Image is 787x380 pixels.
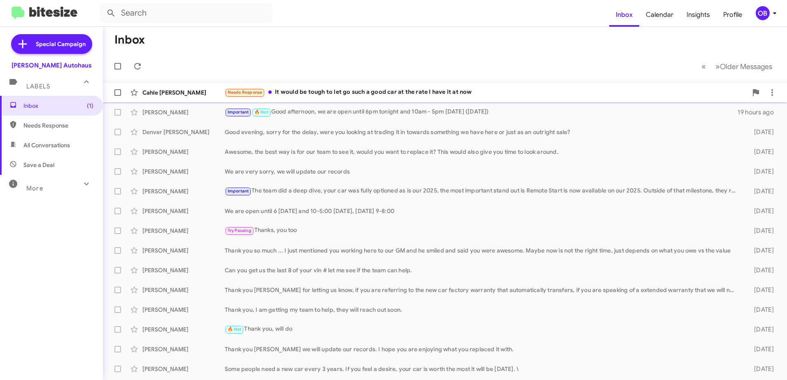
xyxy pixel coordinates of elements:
span: Important [228,188,249,194]
div: Thank you, will do [225,324,741,334]
div: Can you get us the last 8 of your vin # let me see if the team can help. [225,266,741,274]
div: [PERSON_NAME] [142,266,225,274]
span: Older Messages [720,62,772,71]
input: Search [100,3,272,23]
span: Needs Response [23,121,93,130]
h1: Inbox [114,33,145,46]
div: [DATE] [741,128,780,136]
a: Insights [680,3,717,27]
span: More [26,185,43,192]
button: OB [749,6,778,20]
div: [DATE] [741,325,780,334]
div: Cahle [PERSON_NAME] [142,88,225,97]
span: 🔥 Hot [254,109,268,115]
a: Calendar [639,3,680,27]
button: Previous [696,58,711,75]
div: [PERSON_NAME] [142,306,225,314]
div: [DATE] [741,365,780,373]
div: [PERSON_NAME] [142,325,225,334]
span: Important [228,109,249,115]
div: [DATE] [741,345,780,353]
div: Thank you so much ... I just mentioned you working here to our GM and he smiled and said you were... [225,246,741,255]
div: [PERSON_NAME] [142,286,225,294]
span: Try Pausing [228,228,251,233]
div: Good afternoon, we are open until 6pm tonight and 10am - 5pm [DATE] ([DATE]) [225,107,738,117]
a: Profile [717,3,749,27]
div: Thank you [PERSON_NAME] we will update our records. I hope you are enjoying what you replaced it ... [225,345,741,353]
div: [PERSON_NAME] [142,227,225,235]
div: [DATE] [741,246,780,255]
div: Thanks, you too [225,226,741,235]
div: 19 hours ago [738,108,780,116]
div: [DATE] [741,207,780,215]
div: [PERSON_NAME] [142,187,225,195]
div: [DATE] [741,286,780,294]
div: [PERSON_NAME] [142,148,225,156]
div: We are very sorry, we will update our records [225,167,741,176]
span: Needs Response [228,90,263,95]
div: We are open until 6 [DATE] and 10-5:00 [DATE], [DATE] 9-8:00 [225,207,741,215]
div: Some people need a new car every 3 years. If you feel a desire, your car is worth the most it wil... [225,365,741,373]
div: [PERSON_NAME] [142,345,225,353]
div: [PERSON_NAME] [142,365,225,373]
span: Inbox [23,102,93,110]
div: [DATE] [741,167,780,176]
div: [PERSON_NAME] [142,108,225,116]
span: » [715,61,720,72]
div: It would be tough to let go such a good car at the rate I have it at now [225,88,747,97]
div: Awesome, the best way is for our team to see it, would you want to replace it? This would also gi... [225,148,741,156]
span: All Conversations [23,141,70,149]
span: 🔥 Hot [228,327,242,332]
div: The team did a deep dive, your car was fully optioned as is our 2025, the most important stand ou... [225,186,741,196]
div: [DATE] [741,266,780,274]
a: Inbox [609,3,639,27]
span: Labels [26,83,50,90]
a: Special Campaign [11,34,92,54]
span: « [701,61,706,72]
div: [DATE] [741,187,780,195]
div: Denver [PERSON_NAME] [142,128,225,136]
div: [DATE] [741,148,780,156]
div: [DATE] [741,227,780,235]
span: (1) [87,102,93,110]
span: Save a Deal [23,161,54,169]
div: Good evening, sorry for the delay, were you looking at trading it in towards something we have he... [225,128,741,136]
div: [DATE] [741,306,780,314]
div: Thank you [PERSON_NAME] for letting us know, if you are referring to the new car factory warranty... [225,286,741,294]
span: Special Campaign [36,40,86,48]
nav: Page navigation example [697,58,777,75]
div: [PERSON_NAME] [142,167,225,176]
div: [PERSON_NAME] [142,207,225,215]
button: Next [710,58,777,75]
div: [PERSON_NAME] [142,246,225,255]
div: OB [756,6,770,20]
div: Thank you, I am getting my team to help, they will reach out soon. [225,306,741,314]
div: [PERSON_NAME] Autohaus [12,61,92,70]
